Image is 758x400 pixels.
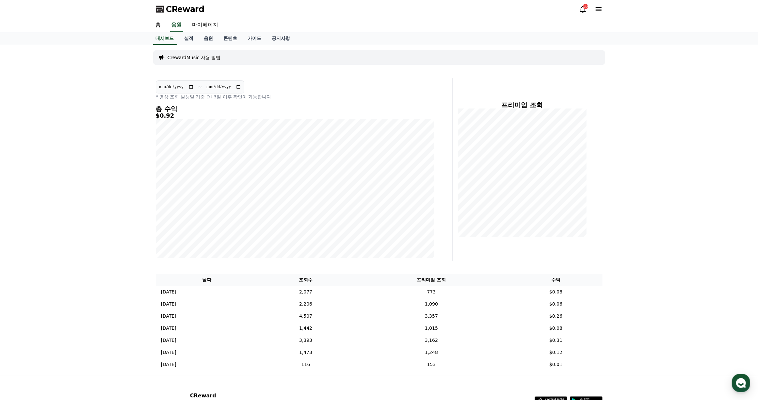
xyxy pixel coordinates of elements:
a: 대시보드 [153,32,177,45]
h4: 프리미엄 조회 [458,101,587,108]
th: 날짜 [156,274,258,286]
a: 실적 [179,32,199,45]
a: 대화 [43,207,84,224]
td: 3,357 [353,310,509,322]
a: 음원 [170,18,183,32]
p: CReward [190,392,270,400]
span: 홈 [21,217,24,222]
h4: 총 수익 [156,105,434,112]
a: 설정 [84,207,125,224]
a: 공지사항 [267,32,296,45]
td: $0.01 [509,358,603,371]
td: $0.08 [509,322,603,334]
td: 1,015 [353,322,509,334]
p: [DATE] [161,361,176,368]
a: 가이드 [243,32,267,45]
p: [DATE] [161,349,176,356]
td: $0.26 [509,310,603,322]
td: 116 [258,358,353,371]
a: CrewardMusic 사용 방법 [168,54,221,61]
p: [DATE] [161,289,176,295]
a: CReward [156,4,205,14]
th: 수익 [509,274,603,286]
td: $0.06 [509,298,603,310]
span: 대화 [60,217,68,223]
a: 마이페이지 [187,18,224,32]
td: $0.08 [509,286,603,298]
td: 2,206 [258,298,353,310]
td: 1,442 [258,322,353,334]
td: 153 [353,358,509,371]
a: 음원 [199,32,218,45]
td: 1,248 [353,346,509,358]
h5: $0.92 [156,112,434,119]
p: [DATE] [161,301,176,308]
td: $0.31 [509,334,603,346]
td: 773 [353,286,509,298]
span: 설정 [101,217,109,222]
p: [DATE] [161,313,176,320]
td: 3,162 [353,334,509,346]
a: 10 [579,5,587,13]
a: 홈 [151,18,166,32]
td: 4,507 [258,310,353,322]
p: [DATE] [161,325,176,332]
td: 3,393 [258,334,353,346]
th: 프리미엄 조회 [353,274,509,286]
p: [DATE] [161,337,176,344]
td: 1,090 [353,298,509,310]
p: ~ [198,83,202,91]
td: 1,473 [258,346,353,358]
th: 조회수 [258,274,353,286]
div: 10 [583,4,588,9]
span: CReward [166,4,205,14]
a: 콘텐츠 [218,32,243,45]
td: 2,077 [258,286,353,298]
a: 홈 [2,207,43,224]
p: * 영상 조회 발생일 기준 D+3일 이후 확인이 가능합니다. [156,93,434,100]
td: $0.12 [509,346,603,358]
